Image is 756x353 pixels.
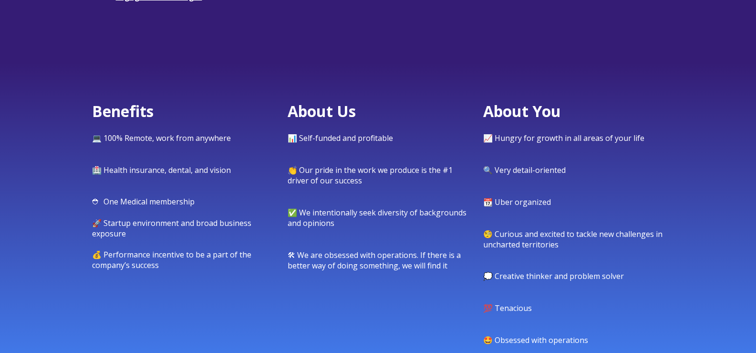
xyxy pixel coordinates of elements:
[288,133,393,143] span: 📊 Self-funded and profitable
[92,196,195,207] span: ⛑ One Medical membership
[483,303,532,313] span: 💯 Tenacious
[483,197,551,207] span: 📆 Uber organized
[92,101,154,121] span: Benefits
[483,271,624,281] span: 💭 Creative thinker and problem solver
[483,165,566,175] span: 🔍 Very detail-oriented
[92,133,231,143] span: 💻 100% Remote, work from anywhere
[483,133,644,143] span: 📈 Hungry for growth in all areas of your life
[483,229,663,250] span: 🧐 Curious and excited to tackle new challenges in uncharted territories
[483,335,588,345] span: 🤩 Obsessed with operations
[483,101,561,121] span: About You
[288,165,453,186] span: 👏 Our pride in the work we produce is the #1 driver of our success
[288,207,466,228] span: ✅ We intentionally seek diversity of backgrounds and opinions
[92,165,231,175] span: 🏥 Health insurance, dental, and vision
[288,101,356,121] span: About Us
[288,250,461,271] span: 🛠 We are obsessed with operations. If there is a better way of doing something, we will find it
[92,218,251,239] span: 🚀 Startup environment and broad business exposure
[92,249,251,270] span: 💰 Performance incentive to be a part of the company’s success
